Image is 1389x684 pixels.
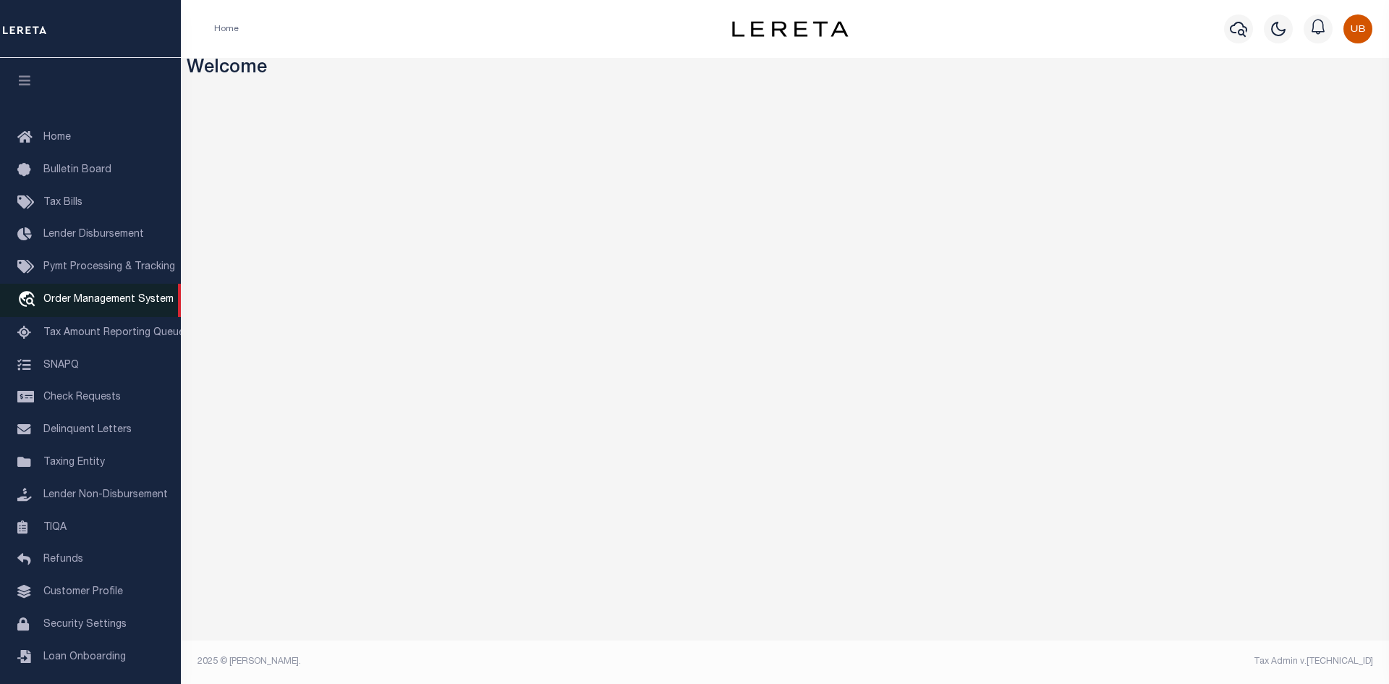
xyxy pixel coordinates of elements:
[43,392,121,402] span: Check Requests
[43,295,174,305] span: Order Management System
[43,132,71,143] span: Home
[732,21,848,37] img: logo-dark.svg
[187,58,1384,80] h3: Welcome
[43,229,144,240] span: Lender Disbursement
[43,620,127,630] span: Security Settings
[17,291,41,310] i: travel_explore
[43,360,79,370] span: SNAPQ
[43,490,168,500] span: Lender Non-Disbursement
[43,425,132,435] span: Delinquent Letters
[43,328,184,338] span: Tax Amount Reporting Queue
[796,655,1373,668] div: Tax Admin v.[TECHNICAL_ID]
[43,554,83,565] span: Refunds
[43,652,126,662] span: Loan Onboarding
[1343,14,1372,43] img: svg+xml;base64,PHN2ZyB4bWxucz0iaHR0cDovL3d3dy53My5vcmcvMjAwMC9zdmciIHBvaW50ZXItZXZlbnRzPSJub25lIi...
[214,22,239,35] li: Home
[43,262,175,272] span: Pymt Processing & Tracking
[43,165,111,175] span: Bulletin Board
[43,522,67,532] span: TIQA
[43,198,82,208] span: Tax Bills
[43,457,105,468] span: Taxing Entity
[43,587,123,597] span: Customer Profile
[187,655,786,668] div: 2025 © [PERSON_NAME].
